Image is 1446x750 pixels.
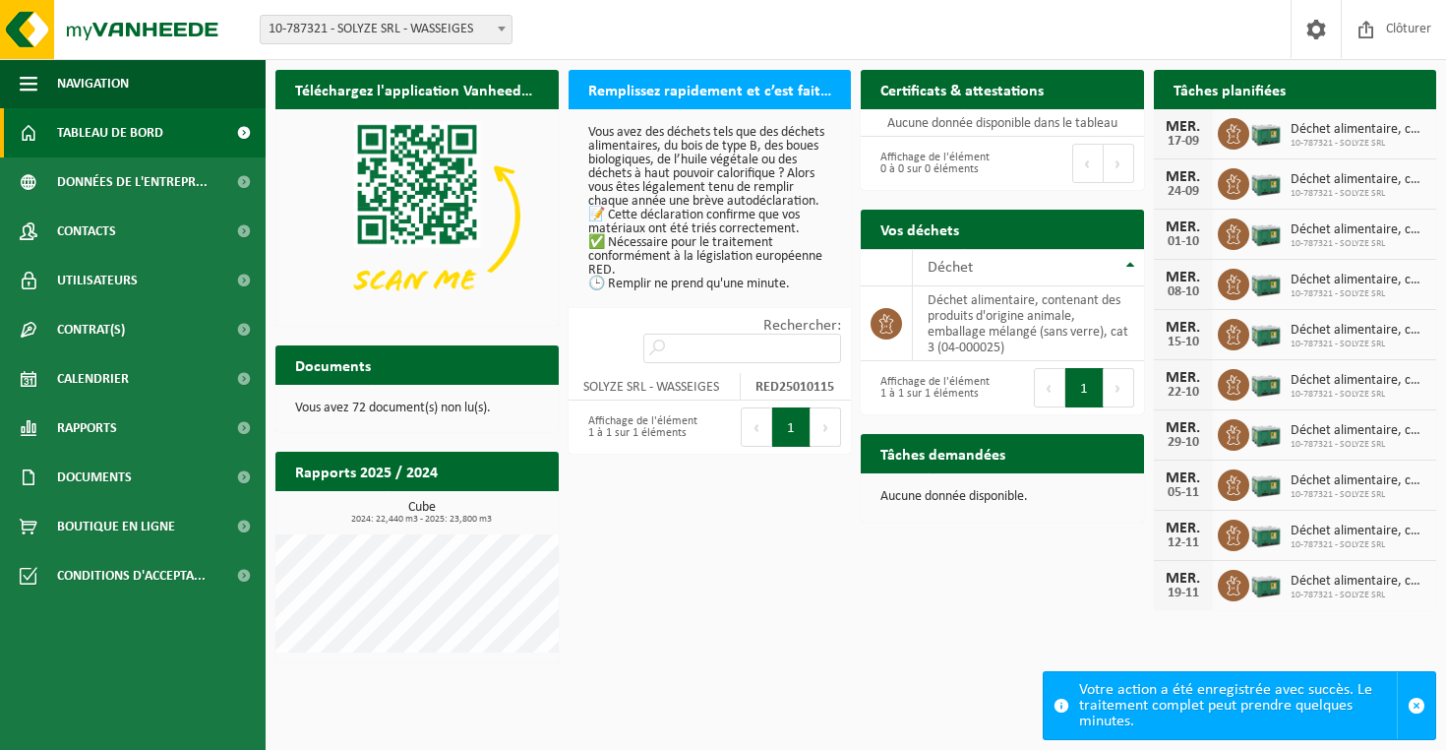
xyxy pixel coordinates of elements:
[1164,571,1203,587] div: MER.
[57,207,116,256] span: Contacts
[285,515,559,525] span: 2024: 22,440 m3 - 2025: 23,800 m3
[57,256,138,305] span: Utilisateurs
[1164,536,1203,550] div: 12-11
[1249,366,1283,400] img: PB-LB-0680-HPE-GN-01
[1291,539,1427,551] span: 10-787321 - SOLYZE SRL
[1291,273,1427,288] span: Déchet alimentaire, contenant des produits d'origine animale, emballage mélangé ...
[1164,587,1203,600] div: 19-11
[388,490,557,530] a: Consulter les rapports
[1291,323,1427,339] span: Déchet alimentaire, contenant des produits d'origine animale, emballage mélangé ...
[588,126,832,291] p: Vous avez des déchets tels que des déchets alimentaires, du bois de type B, des boues biologiques...
[1249,165,1283,199] img: PB-LB-0680-HPE-GN-01
[57,305,125,354] span: Contrat(s)
[1291,138,1427,150] span: 10-787321 - SOLYZE SRL
[1164,219,1203,235] div: MER.
[57,108,163,157] span: Tableau de bord
[295,402,539,415] p: Vous avez 72 document(s) non lu(s).
[1164,119,1203,135] div: MER.
[1291,439,1427,451] span: 10-787321 - SOLYZE SRL
[928,260,973,276] span: Déchet
[569,373,741,401] td: SOLYZE SRL - WASSEIGES
[1291,238,1427,250] span: 10-787321 - SOLYZE SRL
[913,286,1143,361] td: déchet alimentaire, contenant des produits d'origine animale, emballage mélangé (sans verre), cat...
[1164,320,1203,336] div: MER.
[1291,489,1427,501] span: 10-787321 - SOLYZE SRL
[1079,672,1397,739] div: Votre action a été enregistrée avec succès. Le traitement complet peut prendre quelques minutes.
[1291,373,1427,389] span: Déchet alimentaire, contenant des produits d'origine animale, emballage mélangé ...
[1291,590,1427,601] span: 10-787321 - SOLYZE SRL
[57,453,132,502] span: Documents
[811,407,841,447] button: Next
[569,70,852,108] h2: Remplissez rapidement et c’est fait, votre déclaration RED pour 2025
[871,366,993,409] div: Affichage de l'élément 1 à 1 sur 1 éléments
[1072,144,1104,183] button: Previous
[861,210,979,248] h2: Vos déchets
[1065,368,1104,407] button: 1
[1154,70,1305,108] h2: Tâches planifiées
[1249,416,1283,450] img: PB-LB-0680-HPE-GN-01
[861,434,1025,472] h2: Tâches demandées
[1164,169,1203,185] div: MER.
[57,551,206,600] span: Conditions d'accepta...
[1034,368,1065,407] button: Previous
[260,15,512,44] span: 10-787321 - SOLYZE SRL - WASSEIGES
[1291,288,1427,300] span: 10-787321 - SOLYZE SRL
[1291,473,1427,489] span: Déchet alimentaire, contenant des produits d'origine animale, emballage mélangé ...
[1164,370,1203,386] div: MER.
[261,16,512,43] span: 10-787321 - SOLYZE SRL - WASSEIGES
[1249,567,1283,600] img: PB-LB-0680-HPE-GN-01
[1291,222,1427,238] span: Déchet alimentaire, contenant des produits d'origine animale, emballage mélangé ...
[275,70,559,108] h2: Téléchargez l'application Vanheede+ maintenant!
[1164,135,1203,149] div: 17-09
[57,502,175,551] span: Boutique en ligne
[861,70,1063,108] h2: Certificats & attestations
[1164,420,1203,436] div: MER.
[275,345,391,384] h2: Documents
[57,157,208,207] span: Données de l'entrepr...
[275,109,559,322] img: Download de VHEPlus App
[1104,368,1134,407] button: Next
[1249,216,1283,249] img: PB-LB-0680-HPE-GN-01
[285,501,559,525] h3: Cube
[1164,470,1203,486] div: MER.
[1291,172,1427,188] span: Déchet alimentaire, contenant des produits d'origine animale, emballage mélangé ...
[57,354,129,404] span: Calendrier
[578,406,700,449] div: Affichage de l'élément 1 à 1 sur 1 éléments
[1164,270,1203,285] div: MER.
[1291,188,1427,200] span: 10-787321 - SOLYZE SRL
[1164,235,1203,249] div: 01-10
[275,452,457,490] h2: Rapports 2025 / 2024
[1249,517,1283,550] img: PB-LB-0680-HPE-GN-01
[755,380,834,395] strong: RED25010115
[1291,423,1427,439] span: Déchet alimentaire, contenant des produits d'origine animale, emballage mélangé ...
[861,109,1144,137] td: Aucune donnée disponible dans le tableau
[871,142,993,185] div: Affichage de l'élément 0 à 0 sur 0 éléments
[57,404,117,453] span: Rapports
[1164,486,1203,500] div: 05-11
[1291,339,1427,350] span: 10-787321 - SOLYZE SRL
[880,490,1124,504] p: Aucune donnée disponible.
[1249,266,1283,299] img: PB-LB-0680-HPE-GN-01
[1164,336,1203,349] div: 15-10
[1104,144,1134,183] button: Next
[1164,436,1203,450] div: 29-10
[763,318,841,334] label: Rechercher:
[1164,185,1203,199] div: 24-09
[57,59,129,108] span: Navigation
[1291,524,1427,539] span: Déchet alimentaire, contenant des produits d'origine animale, emballage mélangé ...
[741,407,772,447] button: Previous
[1249,316,1283,349] img: PB-LB-0680-HPE-GN-01
[1291,574,1427,590] span: Déchet alimentaire, contenant des produits d'origine animale, emballage mélangé ...
[1164,285,1203,299] div: 08-10
[1249,115,1283,149] img: PB-LB-0680-HPE-GN-01
[1249,467,1283,500] img: PB-LB-0680-HPE-GN-01
[1291,389,1427,401] span: 10-787321 - SOLYZE SRL
[1291,122,1427,138] span: Déchet alimentaire, contenant des produits d'origine animale, emballage mélangé ...
[1164,521,1203,536] div: MER.
[1164,386,1203,400] div: 22-10
[772,407,811,447] button: 1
